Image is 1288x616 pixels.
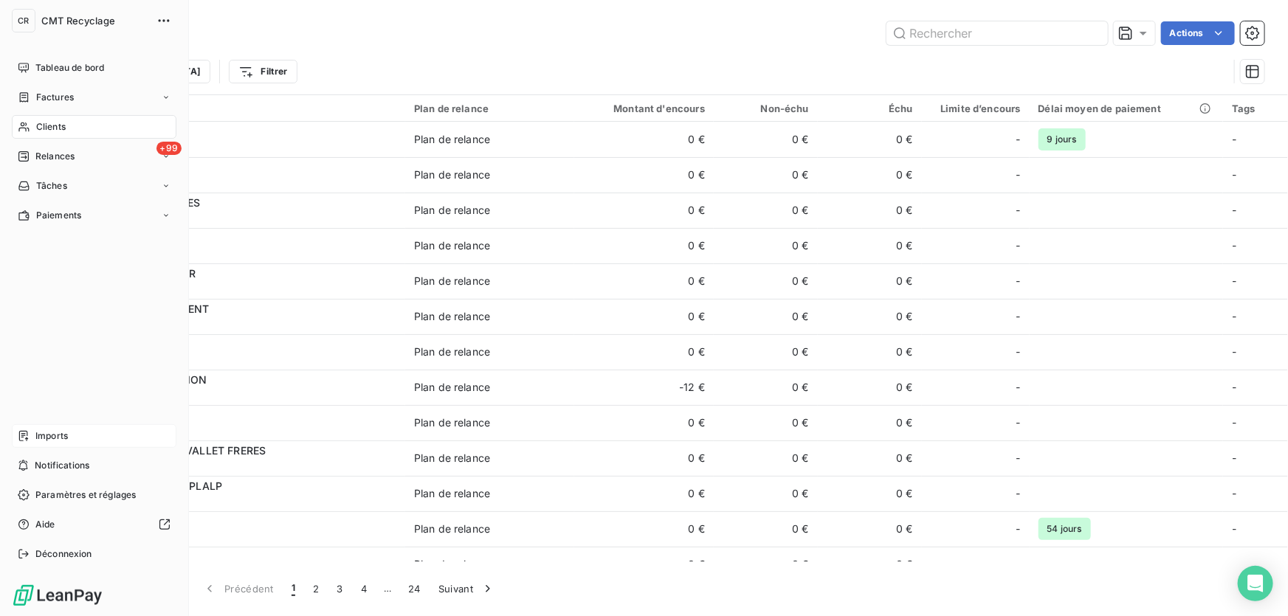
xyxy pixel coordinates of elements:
span: - [1232,522,1236,535]
button: Filtrer [229,60,297,83]
td: 0 € [574,299,714,334]
span: - [1016,486,1021,501]
div: Plan de relance [414,309,490,324]
td: 0 € [818,122,922,157]
span: - [1232,204,1236,216]
span: +99 [156,142,182,155]
span: - [1016,203,1021,218]
span: Aide [35,518,55,531]
span: Factures [36,91,74,104]
div: Plan de relance [414,522,490,536]
td: -12 € [574,370,714,405]
a: Aide [12,513,176,536]
span: Paiements [36,209,81,222]
span: 1 [292,581,295,596]
td: 0 € [714,370,818,405]
div: Plan de relance [414,451,490,466]
span: - [1016,380,1021,395]
span: 9 jours [1039,128,1086,150]
td: 0 € [818,405,922,440]
div: Plan de relance [414,557,490,572]
span: Tâches [36,179,67,193]
td: 0 € [818,334,922,370]
span: … [376,577,399,601]
div: Montant d'encours [583,103,705,114]
td: 0 € [714,228,818,263]
td: 0 € [818,157,922,193]
td: 0 € [574,405,714,440]
td: 0 € [818,263,922,299]
button: 1 [283,573,304,604]
div: Open Intercom Messenger [1238,566,1273,601]
span: - [1232,168,1236,181]
div: Plan de relance [414,238,490,253]
div: Plan de relance [414,103,565,114]
div: Plan de relance [414,203,490,218]
span: 41162SC00 [102,423,396,437]
span: 41162LTD0 [102,352,396,367]
div: Non-échu [723,103,809,114]
span: Paramètres et réglages [35,488,136,502]
span: 4116XIIIB [102,246,396,260]
td: 0 € [818,370,922,405]
td: 0 € [574,122,714,157]
span: - [1016,415,1021,430]
td: 0 € [574,547,714,582]
button: Précédent [193,573,283,604]
td: 0 € [574,476,714,511]
span: - [1016,238,1021,253]
button: 2 [304,573,328,604]
span: 411JPLALP [102,494,396,508]
button: 24 [399,573,430,604]
div: CR [12,9,35,32]
td: 0 € [574,511,714,547]
span: 54 jours [1039,518,1091,540]
span: - [1016,345,1021,359]
span: 41162CJTE [102,316,396,331]
td: 0 € [818,511,922,547]
button: Actions [1161,21,1235,45]
td: 0 € [714,334,818,370]
div: Tags [1232,103,1279,114]
td: 0 € [818,228,922,263]
td: 0 € [714,440,818,476]
span: - [1232,451,1236,464]
span: - [1232,487,1236,499]
span: - [1232,239,1236,252]
td: 0 € [574,228,714,263]
div: Plan de relance [414,380,490,395]
div: Plan de relance [414,274,490,288]
span: CMT Recyclage [41,15,148,27]
td: 0 € [714,193,818,228]
div: Délai moyen de paiement [1039,103,1215,114]
span: Notifications [35,459,89,472]
td: 0 € [714,263,818,299]
span: Clients [36,120,66,134]
span: Imports [35,429,68,443]
span: - [1232,345,1236,358]
div: Plan de relance [414,486,490,501]
td: 0 € [574,263,714,299]
span: 4111807GR [102,281,396,296]
span: - [1232,558,1236,570]
span: 41164MMER [102,529,396,544]
input: Rechercher [886,21,1108,45]
span: - [1016,522,1021,536]
span: - [1232,310,1236,322]
span: - [1232,133,1236,145]
span: 411ABSE [102,458,396,473]
div: Plan de relance [414,415,490,430]
td: 0 € [714,405,818,440]
span: 411100POU [102,210,396,225]
span: - [1016,274,1021,288]
button: 4 [352,573,376,604]
span: 4116100DE [102,139,396,154]
td: 0 € [714,511,818,547]
td: 0 € [714,157,818,193]
span: - [1016,132,1021,147]
span: Déconnexion [35,547,92,561]
td: 0 € [818,476,922,511]
span: 4116M2CON [102,387,396,402]
span: - [1232,381,1236,393]
span: - [1016,557,1021,572]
